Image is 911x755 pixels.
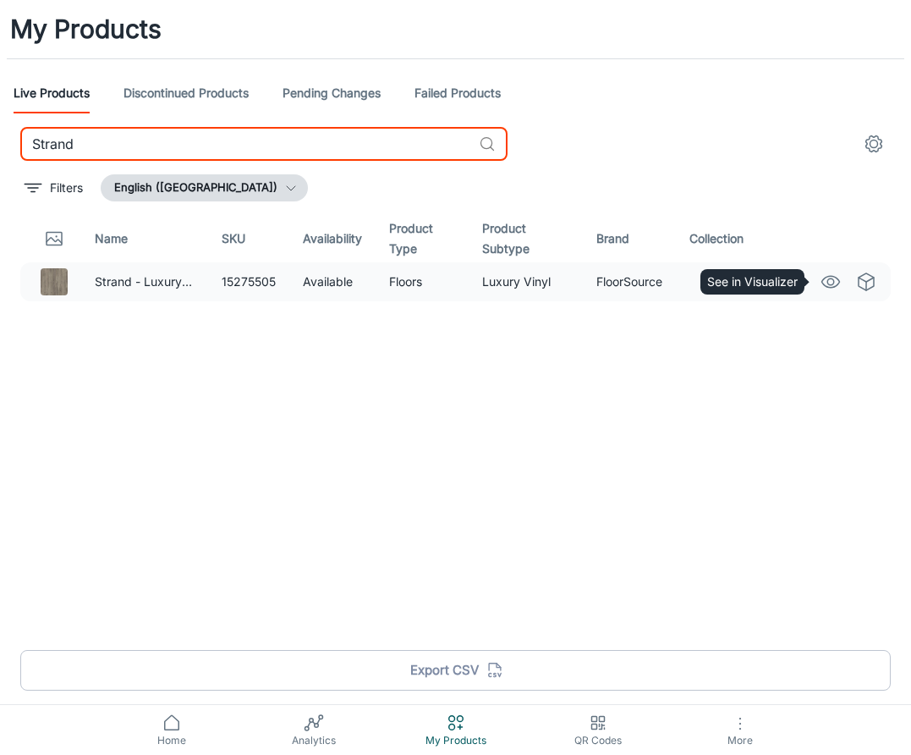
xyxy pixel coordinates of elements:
a: My Products [385,705,527,755]
button: More [669,705,811,755]
th: SKU [208,215,289,262]
th: Collection [676,215,764,262]
p: Filters [50,179,83,197]
td: Luxury Vinyl [469,262,583,301]
span: My Products [395,733,517,748]
a: Edit [781,267,809,296]
a: Pending Changes [283,73,381,113]
a: Discontinued Products [123,73,249,113]
a: See in Visualizer [816,267,845,296]
span: More [679,734,801,747]
span: QR Codes [537,733,659,748]
input: Search [20,127,472,161]
a: Live Products [14,73,90,113]
th: Name [81,215,208,262]
td: Available [289,262,376,301]
svg: Thumbnail [44,229,64,249]
h1: My Products [10,10,162,48]
span: Analytics [253,733,375,748]
th: Brand [583,215,676,262]
button: English ([GEOGRAPHIC_DATA]) [101,174,308,201]
span: Home [111,733,233,748]
a: Failed Products [414,73,501,113]
td: 15275505 [208,262,289,301]
button: filter [20,174,87,201]
td: Floors [376,262,469,301]
a: Analytics [243,705,385,755]
td: FloorSource [583,262,676,301]
button: Export CSV [20,650,891,691]
a: See in Virtual Samples [852,267,881,296]
a: Home [101,705,243,755]
a: QR Codes [527,705,669,755]
button: settings [857,127,891,161]
th: Availability [289,215,376,262]
th: Product Type [376,215,469,262]
th: Product Subtype [469,215,583,262]
a: Strand - Luxury Vinyl Plank Flooring [95,274,294,289]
